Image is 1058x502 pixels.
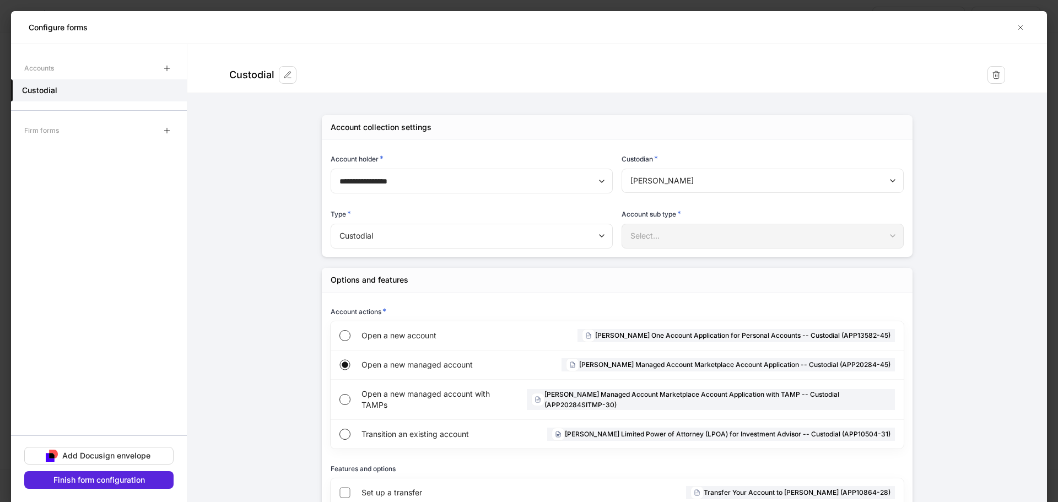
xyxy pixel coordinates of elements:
h6: Account sub type [622,208,681,219]
h6: Type [331,208,351,219]
div: [PERSON_NAME] Limited Power of Attorney (LPOA) for Investment Advisor -- Custodial (APP10504-31) [547,428,895,441]
h6: Features and options [331,463,396,474]
h5: Custodial [22,85,57,96]
div: [PERSON_NAME] One Account Application for Personal Accounts -- Custodial (APP13582-45) [577,329,895,342]
div: [PERSON_NAME] Managed Account Marketplace Account Application -- Custodial (APP20284-45) [562,358,895,371]
span: Open a new managed account [361,359,509,370]
span: Transition an existing account [361,429,499,440]
div: Options and features [331,274,408,285]
div: [PERSON_NAME] Managed Account Marketplace Account Application with TAMP -- Custodial (APP20284SIT... [527,389,895,410]
h6: Account holder [331,153,384,164]
div: Select... [622,224,903,248]
h6: Transfer Your Account to [PERSON_NAME] (APP10864-28) [704,487,890,498]
button: Finish form configuration [24,471,174,489]
h5: Configure forms [29,22,88,33]
span: Set up a transfer [361,487,546,498]
button: Add Docusign envelope [24,447,174,465]
div: Account collection settings [331,122,431,133]
h6: Custodian [622,153,658,164]
div: [PERSON_NAME] [622,169,903,193]
div: Firm forms [24,121,59,140]
div: Custodial [331,224,612,248]
div: Accounts [24,58,54,78]
span: Open a new managed account with TAMPs [361,388,509,411]
h6: Account actions [331,306,386,317]
div: Add Docusign envelope [62,450,150,461]
a: Custodial [11,79,187,101]
span: Open a new account [361,330,498,341]
div: Finish form configuration [53,474,145,485]
div: Custodial [229,68,274,82]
